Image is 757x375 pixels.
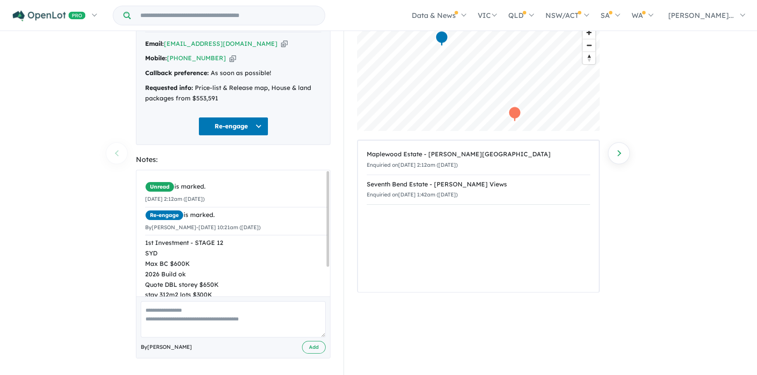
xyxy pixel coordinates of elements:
div: Notes: [136,154,330,165]
button: Re-engage [198,117,268,136]
div: Seventh Bend Estate - [PERSON_NAME] Views [367,179,590,190]
canvas: Map [357,22,600,131]
a: Seventh Bend Estate - [PERSON_NAME] ViewsEnquiried on[DATE] 1:42am ([DATE]) [367,175,590,205]
span: By [PERSON_NAME] [141,343,192,351]
button: Copy [229,54,236,63]
div: As soon as possible! [145,68,321,79]
button: Add [302,341,326,354]
span: Re-engage [145,210,184,220]
small: By [PERSON_NAME] - [DATE] 10:21am ([DATE]) [145,224,260,231]
strong: Mobile: [145,54,167,62]
button: Zoom out [583,39,595,52]
input: Try estate name, suburb, builder or developer [132,6,323,25]
div: Map marker [435,31,448,47]
a: [PHONE_NUMBER] [167,54,226,62]
div: Map marker [508,106,521,122]
div: Price-list & Release map, House & land packages from $553,591 [145,83,321,104]
small: [DATE] 2:12am ([DATE]) [145,196,205,202]
strong: Email: [145,40,164,48]
span: Unread [145,182,174,192]
a: [EMAIL_ADDRESS][DOMAIN_NAME] [164,40,278,48]
small: Enquiried on [DATE] 2:12am ([DATE]) [367,162,458,168]
div: 1st Investment - STAGE 12 SYD Max BC $600K 2026 Build ok Quote DBL storey $650K stay 312m2 lots $... [145,238,327,311]
button: Reset bearing to north [583,52,595,64]
button: Copy [281,39,288,48]
div: is marked. [145,210,327,220]
div: is marked. [145,182,327,192]
small: Enquiried on [DATE] 1:42am ([DATE]) [367,191,458,198]
span: [PERSON_NAME]... [668,11,734,20]
div: Maplewood Estate - [PERSON_NAME][GEOGRAPHIC_DATA] [367,149,590,160]
strong: Callback preference: [145,69,209,77]
strong: Requested info: [145,84,193,92]
img: Openlot PRO Logo White [13,10,86,21]
a: Maplewood Estate - [PERSON_NAME][GEOGRAPHIC_DATA]Enquiried on[DATE] 2:12am ([DATE]) [367,145,590,175]
button: Zoom in [583,26,595,39]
